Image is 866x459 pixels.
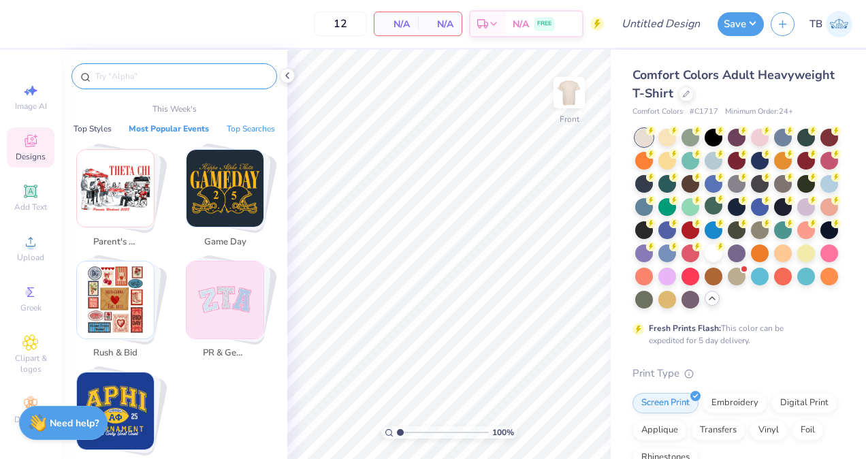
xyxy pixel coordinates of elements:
span: Clipart & logos [7,353,54,375]
span: Designs [16,151,46,162]
span: N/A [383,17,410,31]
div: Vinyl [750,420,788,441]
span: PR & General [203,347,247,360]
button: Stack Card Button Rush & Bid [68,261,171,366]
div: Print Type [632,366,839,381]
div: Foil [792,420,824,441]
p: This Week's [153,103,197,115]
img: Philanthropy [77,373,154,449]
span: # C1717 [690,106,718,118]
button: Top Searches [223,122,279,136]
span: Comfort Colors [632,106,683,118]
span: Game Day [203,236,247,249]
img: Rush & Bid [77,262,154,338]
button: Most Popular Events [125,122,213,136]
button: Stack Card Button PR & General [178,261,280,366]
input: – – [314,12,367,36]
strong: Need help? [50,417,99,430]
button: Stack Card Button Game Day [178,149,280,254]
input: Try "Alpha" [94,69,268,83]
img: PR & General [187,262,263,338]
div: Transfers [691,420,745,441]
span: Greek [20,302,42,313]
div: Applique [632,420,687,441]
span: Minimum Order: 24 + [725,106,793,118]
span: Decorate [14,414,47,425]
div: This color can be expedited for 5 day delivery. [649,322,816,347]
span: Parent's Weekend [93,236,138,249]
input: Untitled Design [611,10,711,37]
span: Rush & Bid [93,347,138,360]
img: Tyler Bisbee [826,11,852,37]
a: TB [809,11,852,37]
button: Stack Card Button Parent's Weekend [68,149,171,254]
span: TB [809,16,822,32]
span: 100 % [492,426,514,439]
span: N/A [513,17,529,31]
div: Screen Print [632,393,699,413]
button: Save [718,12,764,36]
span: Upload [17,252,44,263]
img: Parent's Weekend [77,150,154,227]
img: Front [556,79,583,106]
div: Front [560,113,579,125]
button: Top Styles [69,122,116,136]
span: Comfort Colors Adult Heavyweight T-Shirt [632,67,835,101]
div: Embroidery [703,393,767,413]
div: Digital Print [771,393,837,413]
span: FREE [537,19,551,29]
img: Game Day [187,150,263,227]
strong: Fresh Prints Flash: [649,323,721,334]
span: Add Text [14,202,47,212]
span: Image AI [15,101,47,112]
span: N/A [426,17,453,31]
